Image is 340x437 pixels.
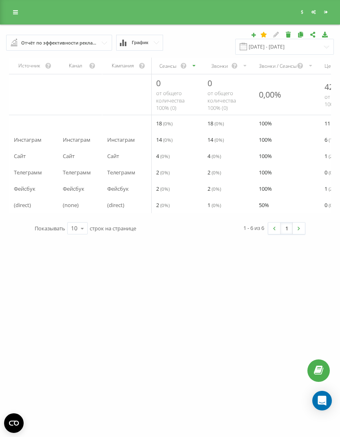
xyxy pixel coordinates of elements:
[163,136,172,143] span: ( 0 %)
[325,81,333,92] span: 42
[107,151,119,161] span: Сайт
[208,151,221,161] span: 4
[325,200,338,210] span: 0
[208,118,224,128] span: 18
[107,62,138,69] div: Кампания
[259,184,272,194] span: 100 %
[35,225,65,232] span: Показывать
[107,184,129,194] span: Фейсбук
[212,185,221,192] span: ( 0 %)
[107,200,124,210] span: (direct)
[208,135,224,145] span: 14
[156,118,172,128] span: 18
[156,151,170,161] span: 4
[14,200,31,210] span: (direct)
[259,151,272,161] span: 100 %
[208,200,221,210] span: 1
[156,200,170,210] span: 2
[208,184,221,194] span: 2
[14,151,26,161] span: Сайт
[325,167,338,177] span: 0
[160,202,170,208] span: ( 0 %)
[329,202,338,208] span: ( 0 %)
[9,58,331,213] div: scrollable content
[212,153,221,159] span: ( 0 %)
[243,224,264,232] div: 1 - 6 из 6
[312,391,332,410] div: Open Intercom Messenger
[208,62,231,69] div: Звонки
[63,151,75,161] span: Сайт
[63,184,84,194] span: Фейсбук
[71,224,77,232] div: 10
[214,136,224,143] span: ( 0 %)
[63,167,91,177] span: Телеграмм
[214,120,224,127] span: ( 0 %)
[63,135,91,145] span: Инстаграм
[212,202,221,208] span: ( 0 %)
[280,223,293,234] a: 1
[156,62,180,69] div: Сеансы
[251,32,256,37] i: Создать отчет
[21,38,98,47] div: Отчёт по эффективности рекламных кампаний
[160,153,170,159] span: ( 0 %)
[309,31,316,37] i: Поделиться настройками отчета
[116,35,163,51] button: График
[156,184,170,194] span: 2
[259,200,269,210] span: 50 %
[107,135,135,145] span: Инстаграм
[63,200,79,210] span: (none)
[259,62,297,69] div: Звонки / Сеансы
[156,89,185,111] span: от общего количества 100% ( 0 )
[14,167,42,177] span: Телеграмм
[163,120,172,127] span: ( 0 %)
[212,169,221,176] span: ( 0 %)
[14,62,45,69] div: Источник
[322,31,329,37] i: Скачать отчет
[14,135,42,145] span: Инстаграм
[160,169,170,176] span: ( 0 %)
[273,31,280,37] i: Редактировать отчет
[208,89,236,111] span: от общего количества 100% ( 0 )
[259,89,281,100] div: 0,00%
[297,31,304,37] i: Копировать отчет
[63,62,89,69] div: Канал
[156,167,170,177] span: 2
[285,31,292,37] i: Удалить отчет
[14,184,35,194] span: Фейсбук
[259,167,272,177] span: 100 %
[261,31,267,37] i: Этот отчет будет загружен первым при открытии Аналитики. Вы можете назначить любой другой ваш отч...
[156,78,161,89] span: 0
[259,118,272,128] span: 100 %
[208,167,221,177] span: 2
[156,135,172,145] span: 14
[90,225,136,232] span: строк на странице
[329,169,338,176] span: ( 0 %)
[107,167,135,177] span: Телеграмм
[208,78,212,89] span: 0
[259,135,272,145] span: 100 %
[160,185,170,192] span: ( 0 %)
[4,413,24,433] button: Open CMP widget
